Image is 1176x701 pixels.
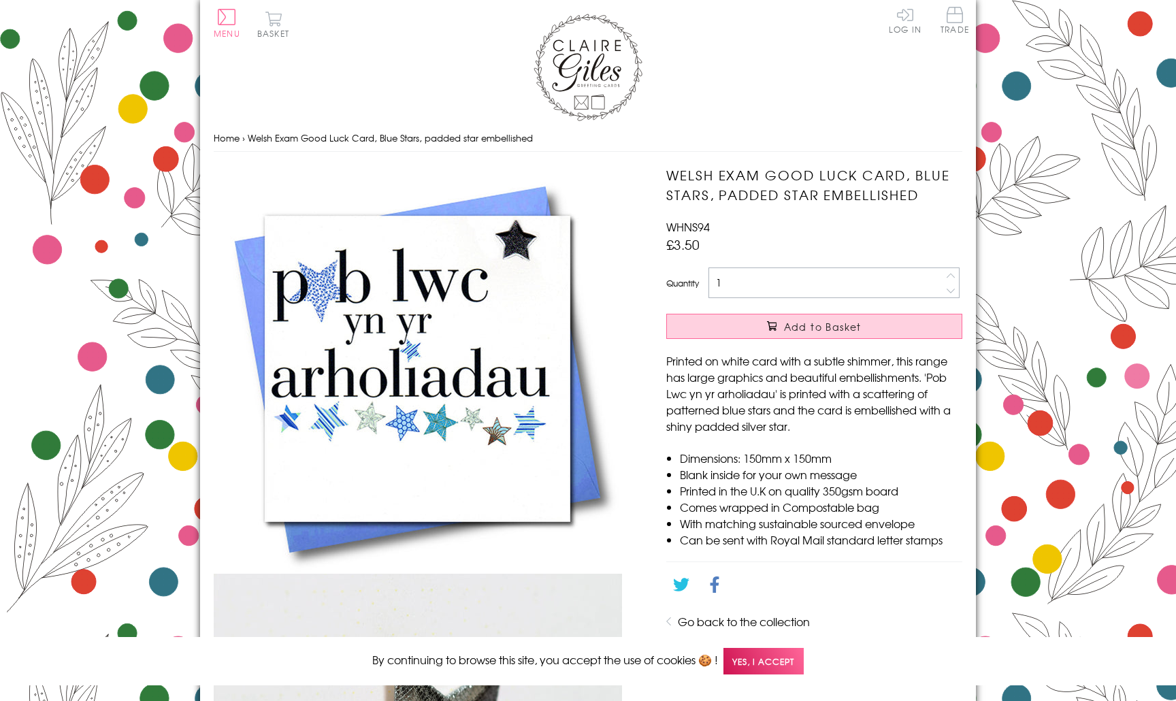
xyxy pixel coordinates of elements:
span: Add to Basket [784,320,862,333]
img: Claire Giles Greetings Cards [534,14,642,121]
a: Log In [889,7,921,33]
li: Dimensions: 150mm x 150mm [680,450,962,466]
a: Home [214,131,240,144]
li: Comes wrapped in Compostable bag [680,499,962,515]
span: Menu [214,27,240,39]
nav: breadcrumbs [214,125,962,152]
span: WHNS94 [666,218,710,235]
img: Welsh Exam Good Luck Card, Blue Stars, padded star embellished [214,165,622,574]
span: £3.50 [666,235,700,254]
span: Yes, I accept [723,648,804,674]
span: Welsh Exam Good Luck Card, Blue Stars, padded star embellished [248,131,533,144]
li: Blank inside for your own message [680,466,962,483]
a: Go back to the collection [678,613,810,630]
h1: Welsh Exam Good Luck Card, Blue Stars, padded star embellished [666,165,962,205]
button: Add to Basket [666,314,962,339]
span: Trade [941,7,969,33]
li: With matching sustainable sourced envelope [680,515,962,532]
label: Quantity [666,277,699,289]
span: › [242,131,245,144]
button: Basket [255,11,292,37]
li: Can be sent with Royal Mail standard letter stamps [680,532,962,548]
p: Printed on white card with a subtle shimmer, this range has large graphics and beautiful embellis... [666,353,962,434]
li: Printed in the U.K on quality 350gsm board [680,483,962,499]
a: Trade [941,7,969,36]
button: Menu [214,9,240,37]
